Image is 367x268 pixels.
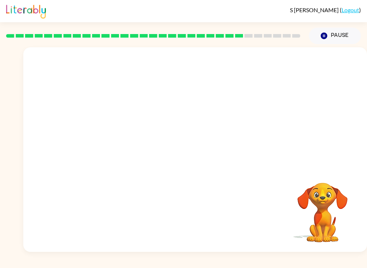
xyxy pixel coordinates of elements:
span: S [PERSON_NAME] [290,6,340,13]
div: ( ) [290,6,361,13]
a: Logout [342,6,359,13]
video: Your browser must support playing .mp4 files to use Literably. Please try using another browser. [287,172,358,243]
button: Pause [309,28,361,44]
img: Literably [6,3,46,19]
